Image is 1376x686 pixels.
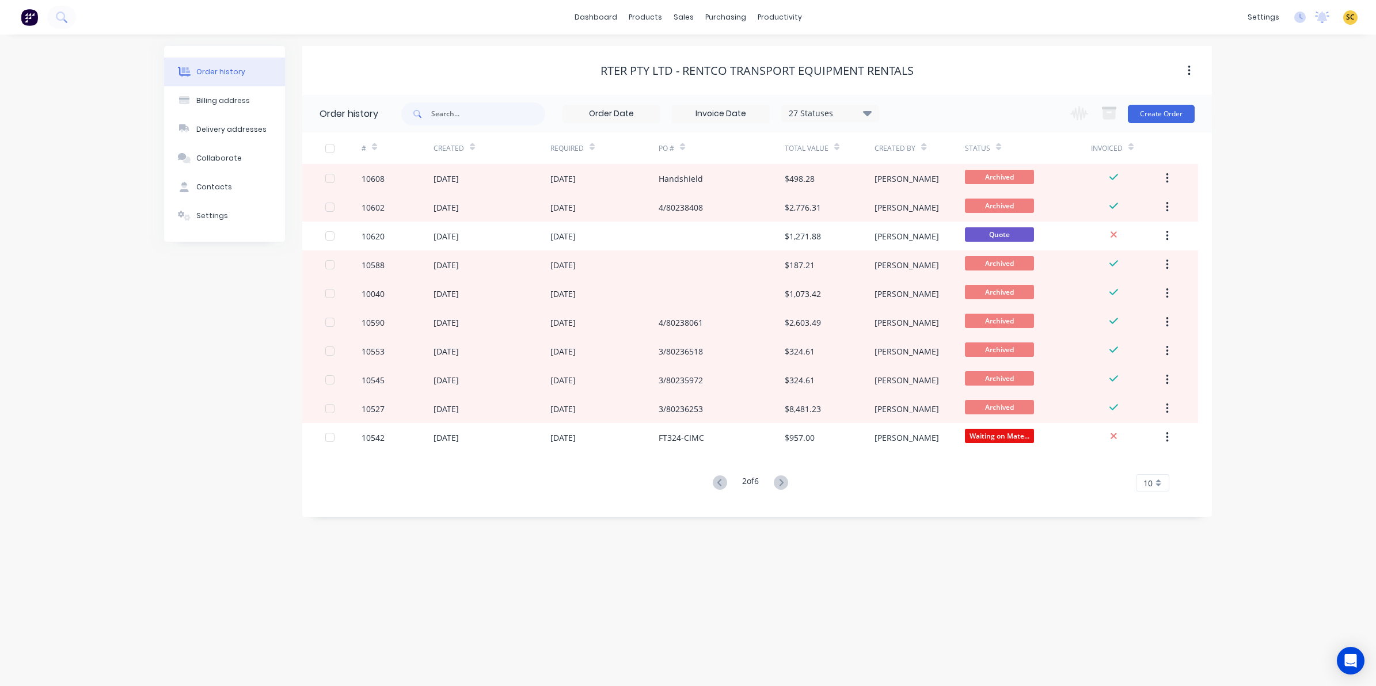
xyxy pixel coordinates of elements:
[875,259,939,271] div: [PERSON_NAME]
[965,143,990,154] div: Status
[875,173,939,185] div: [PERSON_NAME]
[434,230,459,242] div: [DATE]
[785,432,815,444] div: $957.00
[785,230,821,242] div: $1,271.88
[672,105,769,123] input: Invoice Date
[785,201,821,214] div: $2,776.31
[1091,132,1163,164] div: Invoiced
[875,201,939,214] div: [PERSON_NAME]
[362,201,385,214] div: 10602
[785,403,821,415] div: $8,481.23
[164,144,285,173] button: Collaborate
[659,317,703,329] div: 4/80238061
[362,288,385,300] div: 10040
[362,173,385,185] div: 10608
[965,429,1034,443] span: Waiting on Mate...
[1242,9,1285,26] div: settings
[21,9,38,26] img: Factory
[196,67,245,77] div: Order history
[362,345,385,357] div: 10553
[1128,105,1195,123] button: Create Order
[965,227,1034,242] span: Quote
[600,64,914,78] div: RTER Pty Ltd - Rentco Transport Equipment Rentals
[362,374,385,386] div: 10545
[164,86,285,115] button: Billing address
[785,173,815,185] div: $498.28
[875,374,939,386] div: [PERSON_NAME]
[550,143,584,154] div: Required
[1346,12,1355,22] span: SC
[434,288,459,300] div: [DATE]
[1337,647,1364,674] div: Open Intercom Messenger
[785,143,828,154] div: Total Value
[434,317,459,329] div: [DATE]
[752,9,808,26] div: productivity
[563,105,660,123] input: Order Date
[362,230,385,242] div: 10620
[965,285,1034,299] span: Archived
[668,9,700,26] div: sales
[965,256,1034,270] span: Archived
[550,259,576,271] div: [DATE]
[965,371,1034,386] span: Archived
[659,374,703,386] div: 3/80235972
[965,132,1091,164] div: Status
[164,201,285,230] button: Settings
[623,9,668,26] div: products
[550,432,576,444] div: [DATE]
[434,259,459,271] div: [DATE]
[785,317,821,329] div: $2,603.49
[569,9,623,26] a: dashboard
[550,201,576,214] div: [DATE]
[196,124,267,135] div: Delivery addresses
[785,345,815,357] div: $324.61
[434,432,459,444] div: [DATE]
[196,182,232,192] div: Contacts
[164,115,285,144] button: Delivery addresses
[742,475,759,491] div: 2 of 6
[362,132,434,164] div: #
[550,374,576,386] div: [DATE]
[965,400,1034,414] span: Archived
[1091,143,1123,154] div: Invoiced
[434,173,459,185] div: [DATE]
[550,317,576,329] div: [DATE]
[659,173,703,185] div: Handshield
[196,96,250,106] div: Billing address
[659,432,704,444] div: FT324-CIMC
[785,288,821,300] div: $1,073.42
[434,132,550,164] div: Created
[320,107,378,121] div: Order history
[875,317,939,329] div: [PERSON_NAME]
[875,230,939,242] div: [PERSON_NAME]
[164,173,285,201] button: Contacts
[785,259,815,271] div: $187.21
[659,403,703,415] div: 3/80236253
[362,403,385,415] div: 10527
[434,345,459,357] div: [DATE]
[434,403,459,415] div: [DATE]
[550,288,576,300] div: [DATE]
[434,374,459,386] div: [DATE]
[965,314,1034,328] span: Archived
[965,342,1034,357] span: Archived
[700,9,752,26] div: purchasing
[782,107,879,120] div: 27 Statuses
[659,143,674,154] div: PO #
[431,102,545,125] input: Search...
[875,345,939,357] div: [PERSON_NAME]
[362,143,366,154] div: #
[362,317,385,329] div: 10590
[550,230,576,242] div: [DATE]
[875,143,915,154] div: Created By
[875,403,939,415] div: [PERSON_NAME]
[550,173,576,185] div: [DATE]
[659,345,703,357] div: 3/80236518
[196,153,242,163] div: Collaborate
[550,345,576,357] div: [DATE]
[362,259,385,271] div: 10588
[875,132,964,164] div: Created By
[875,288,939,300] div: [PERSON_NAME]
[434,201,459,214] div: [DATE]
[659,201,703,214] div: 4/80238408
